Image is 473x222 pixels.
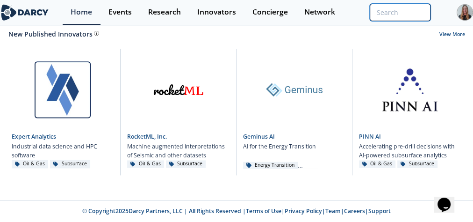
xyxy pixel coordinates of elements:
div: Home [71,8,92,16]
a: New Published Innovators [8,29,93,39]
a: Terms of Use [246,207,281,215]
iframe: chat widget [434,185,464,213]
div: Energy Transition [243,162,298,169]
div: Research [148,8,181,16]
a: Geminus AI [243,133,275,141]
a: PINN AI [359,133,381,141]
a: View More [439,31,465,39]
input: Advanced Search [370,4,430,21]
p: Industrial data science and HPC software [12,142,114,160]
a: Expert Analytics [12,133,56,141]
div: Events [108,8,132,16]
a: Support [368,207,391,215]
div: Subsurface [397,160,437,168]
a: Careers [344,207,365,215]
img: information.svg [94,31,99,36]
p: Machine augmented interpretations of Seismic and other datasets [127,142,229,160]
div: Concierge [252,8,288,16]
p: © Copyright 2025 Darcy Partners, LLC | All Rights Reserved | | | | | [70,207,403,215]
a: RocketML, Inc. [127,133,167,141]
div: Oil & Gas [12,160,49,168]
a: Privacy Policy [285,207,322,215]
a: Team [325,207,341,215]
div: Subsurface [166,160,206,168]
div: Network [304,8,335,16]
img: Profile [457,4,473,21]
div: Subsurface [50,160,90,168]
p: AI for the Energy Transition [243,142,316,151]
div: Innovators [197,8,236,16]
div: Oil & Gas [127,160,164,168]
p: Accelerating pre‑drill decisions with AI-powered subsurface analytics [359,142,462,160]
div: Oil & Gas [359,160,396,168]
